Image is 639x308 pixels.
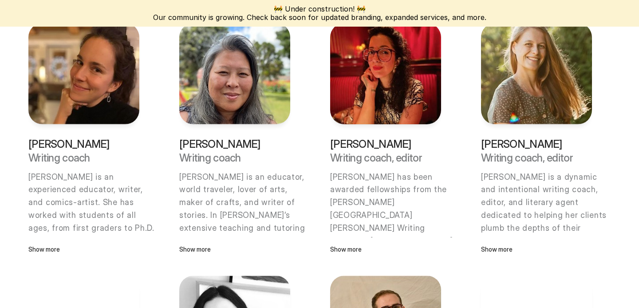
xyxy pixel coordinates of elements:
[330,245,441,254] p: Show more
[330,152,441,163] p: Writing coach, editor
[179,245,290,254] p: Show more
[153,13,486,22] p: Our community is growing. Check back soon for updated branding, expanded services, and more.
[481,152,592,163] p: Writing coach, editor
[481,245,592,254] p: Show more
[330,23,441,124] img: Porochista Khakpour, one of the Hewes House book editors and book coach, also runs a writing clas...
[28,152,139,163] p: Writing coach
[28,171,158,286] p: [PERSON_NAME] is an experienced educator, writer, and comics-artist. She has worked with students...
[179,23,290,124] img: Ky Huynh, one of the Hewes House book editors and book coach, also runs a writing class as a writ...
[481,138,592,150] p: [PERSON_NAME]
[179,171,309,286] p: [PERSON_NAME] is an educator, world traveler, lover of arts, maker of crafts, and writer of stori...
[330,138,441,150] p: [PERSON_NAME]
[179,152,290,163] p: Writing coach
[179,138,290,150] p: [PERSON_NAME]
[153,5,486,13] p: 🚧 Under construction! 🚧
[28,138,139,150] p: [PERSON_NAME]
[481,23,592,124] img: Maggie Sadler, one of the Hewes House book writing coach, literary agent, one of the best literar...
[28,245,139,254] p: Show more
